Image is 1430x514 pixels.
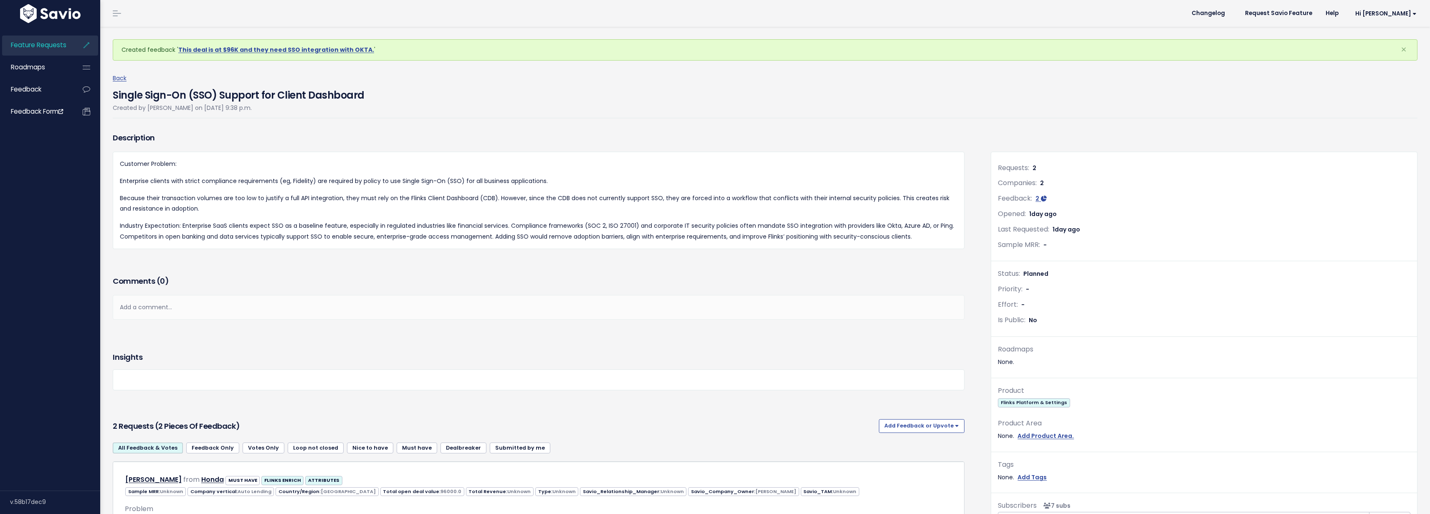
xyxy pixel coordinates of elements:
a: Feedback Only [186,443,239,453]
span: day ago [1055,225,1080,234]
span: Companies: [998,178,1037,188]
p: Because their transaction volumes are too low to justify a full API integration, they must rely o... [120,193,957,214]
span: No [1029,316,1037,324]
a: [PERSON_NAME] [125,475,182,484]
a: Feedback [2,80,69,99]
strong: MUST HAVE [228,477,257,483]
span: Last Requested: [998,224,1049,234]
span: [GEOGRAPHIC_DATA] [321,488,376,495]
a: Submitted by me [490,443,550,453]
span: Unknown [833,488,856,495]
span: Status: [998,269,1020,278]
button: Add Feedback or Upvote [879,419,964,433]
p: Customer Problem: [120,159,957,169]
span: 1 [1053,225,1080,234]
div: Created feedback ' ' [113,39,1417,61]
span: Requests: [998,163,1029,173]
h3: Insights [113,351,142,363]
div: Product Area [998,417,1410,430]
a: Feature Requests [2,36,69,55]
a: Help [1319,7,1345,20]
span: Changelog [1192,10,1225,16]
span: - [1021,300,1025,309]
a: Votes Only [243,443,284,453]
h4: Single Sign-On (SSO) Support for Client Dashboard [113,84,364,103]
span: Unknown [507,488,531,495]
span: Effort: [998,300,1018,309]
span: Sample MRR: [125,487,186,496]
a: Must have [397,443,437,453]
span: 1 [1029,210,1057,218]
button: Close [1392,40,1415,60]
div: v.58b17dec9 [10,491,100,513]
strong: FLINKS ENRICH [264,477,301,483]
span: Sample MRR: [998,240,1040,249]
span: 0 [160,276,165,286]
a: Feedback form [2,102,69,121]
span: - [1026,285,1029,293]
a: Nice to have [347,443,393,453]
span: - [1043,241,1047,249]
span: Created by [PERSON_NAME] on [DATE] 9:38 p.m. [113,104,252,112]
span: Total open deal value: [380,487,464,496]
span: Feedback: [998,193,1032,203]
a: Request Savio Feature [1238,7,1319,20]
span: Subscribers [998,501,1037,510]
span: Auto Lending [238,488,271,495]
div: None. [998,472,1410,483]
a: Add Tags [1017,472,1047,483]
a: Back [113,74,127,82]
span: 2 [1033,164,1036,172]
span: Flinks Platform & Settings [998,398,1070,407]
span: Unknown [552,488,576,495]
span: Hi [PERSON_NAME] [1355,10,1417,17]
span: 96000.0 [440,488,461,495]
p: Enterprise clients with strict compliance requirements (eg, Fidelity) are required by policy to u... [120,176,957,186]
strong: ATTRIBUTES [308,477,339,483]
a: Loop not closed [288,443,344,453]
img: logo-white.9d6f32f41409.svg [18,4,83,23]
span: Country/Region: [276,487,378,496]
span: day ago [1031,210,1057,218]
a: 2 [1035,194,1047,203]
h3: Description [113,132,964,144]
span: Is Public: [998,315,1025,325]
div: None. [998,357,1410,367]
span: Planned [1023,270,1048,278]
span: Feedback form [11,107,63,116]
span: Unknown [661,488,684,495]
h3: 2 Requests (2 pieces of Feedback) [113,420,876,432]
span: 2 [1040,179,1044,187]
span: Type: [535,487,578,496]
span: Problem [125,504,153,514]
a: Honda [201,475,224,484]
div: None. [998,431,1410,441]
span: Company vertical: [187,487,274,496]
span: × [1401,43,1407,56]
a: Roadmaps [2,58,69,77]
div: Product [998,385,1410,397]
span: Opened: [998,209,1026,219]
span: Feature Requests [11,41,66,49]
div: Roadmaps [998,344,1410,356]
span: Savio_TAM: [801,487,859,496]
span: <p><strong>Subscribers</strong><br><br> - Frederic Nostrome<br> - Hessam Abbasi<br> - Pauline San... [1040,501,1071,510]
h3: Comments ( ) [113,275,964,287]
p: Industry Expectation: Enterprise SaaS clients expect SSO as a baseline feature, especially in reg... [120,221,957,242]
span: [PERSON_NAME] [755,488,796,495]
span: Total Revenue: [466,487,534,496]
span: Priority: [998,284,1023,294]
a: All Feedback & Votes [113,443,183,453]
span: 2 [1035,194,1039,203]
a: Hi [PERSON_NAME] [1345,7,1423,20]
a: Add Product Area. [1017,431,1074,441]
span: Savio_Relationship_Manager: [580,487,686,496]
span: from [183,475,200,484]
div: Tags [998,459,1410,471]
span: Roadmaps [11,63,45,71]
a: This deal is at $96K and they need SSO integration with OKTA. [178,46,374,54]
span: Feedback [11,85,41,94]
div: Add a comment... [113,295,964,320]
a: Dealbreaker [440,443,486,453]
span: Unknown [160,488,183,495]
